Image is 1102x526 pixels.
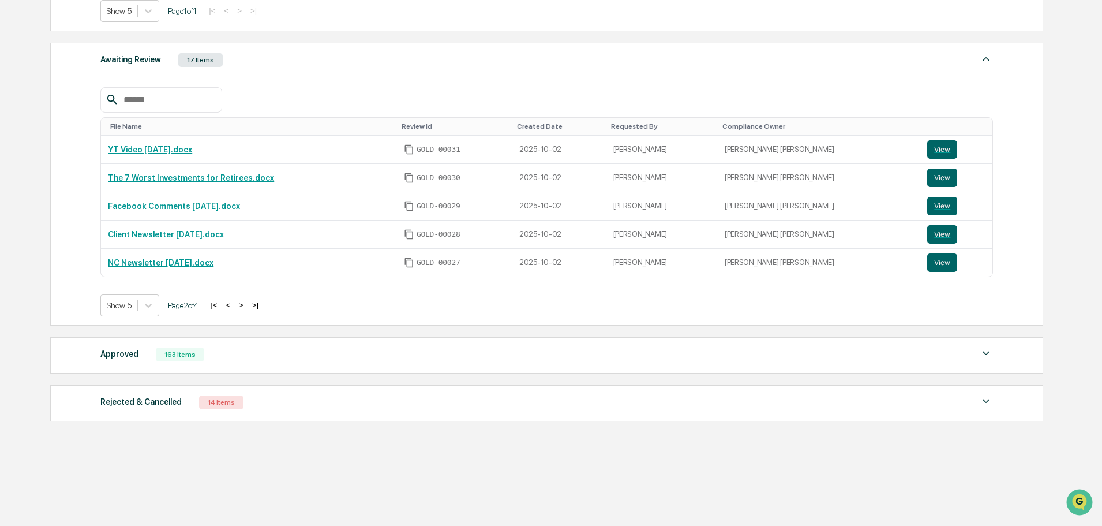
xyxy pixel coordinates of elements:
div: Past conversations [12,128,77,137]
img: Jack Rasmussen [12,146,30,165]
div: Toggle SortBy [402,122,508,130]
div: Awaiting Review [100,52,161,67]
td: [PERSON_NAME] [PERSON_NAME] [718,221,921,249]
button: See all [179,126,210,140]
button: > [234,6,245,16]
td: 2025-10-02 [512,249,606,277]
a: Client Newsletter [DATE].docx [108,230,224,239]
span: [PERSON_NAME] [36,188,93,197]
img: 1746055101610-c473b297-6a78-478c-a979-82029cc54cd1 [23,158,32,167]
div: 163 Items [156,348,204,361]
a: View [927,140,985,159]
span: Copy Id [404,173,414,183]
img: caret [979,394,993,408]
a: The 7 Worst Investments for Retirees.docx [108,173,274,182]
a: Powered byPylon [81,286,140,295]
div: 17 Items [178,53,223,67]
img: 1746055101610-c473b297-6a78-478c-a979-82029cc54cd1 [23,189,32,198]
iframe: Open customer support [1065,488,1096,519]
span: Data Lookup [23,258,73,270]
a: 🖐️Preclearance [7,232,79,252]
td: [PERSON_NAME] [PERSON_NAME] [718,192,921,221]
span: GOLD-00031 [417,145,460,154]
td: [PERSON_NAME] [PERSON_NAME] [718,136,921,164]
div: 🔎 [12,259,21,268]
button: |< [207,300,220,310]
div: Toggle SortBy [517,122,602,130]
td: [PERSON_NAME] [606,221,718,249]
span: Preclearance [23,236,74,248]
span: GOLD-00029 [417,202,460,211]
a: NC Newsletter [DATE].docx [108,258,213,267]
a: YT Video [DATE].docx [108,145,192,154]
button: > [235,300,247,310]
span: GOLD-00030 [417,173,460,182]
img: Cameron Burns [12,177,30,196]
span: [PERSON_NAME] [36,157,93,166]
span: GOLD-00027 [417,258,460,267]
span: Copy Id [404,229,414,240]
td: 2025-10-02 [512,192,606,221]
td: [PERSON_NAME] [PERSON_NAME] [718,164,921,192]
div: Toggle SortBy [611,122,713,130]
a: View [927,225,985,244]
td: 2025-10-02 [512,164,606,192]
a: View [927,197,985,215]
div: 🖐️ [12,237,21,247]
button: >| [249,300,262,310]
td: [PERSON_NAME] [606,192,718,221]
img: caret [979,346,993,360]
img: 8933085812038_c878075ebb4cc5468115_72.jpg [24,88,45,109]
span: Pylon [115,286,140,295]
td: 2025-10-02 [512,221,606,249]
div: 14 Items [199,396,243,409]
div: We're available if you need us! [52,100,159,109]
div: Rejected & Cancelled [100,394,182,409]
span: Page 2 of 4 [168,301,198,310]
div: 🗄️ [84,237,93,247]
a: Facebook Comments [DATE].docx [108,202,240,211]
td: [PERSON_NAME] [606,136,718,164]
a: 🔎Data Lookup [7,253,77,274]
button: View [927,225,957,244]
a: View [927,169,985,187]
button: View [927,253,957,272]
span: Copy Id [404,144,414,155]
div: Toggle SortBy [110,122,392,130]
p: How can we help? [12,24,210,43]
span: GOLD-00028 [417,230,460,239]
td: 2025-10-02 [512,136,606,164]
span: [DATE] [102,188,126,197]
div: Approved [100,346,138,361]
img: caret [979,52,993,66]
button: View [927,197,957,215]
span: • [96,188,100,197]
span: Attestations [95,236,143,248]
button: < [220,6,232,16]
a: View [927,253,985,272]
button: < [222,300,234,310]
div: Toggle SortBy [722,122,916,130]
a: 🗄️Attestations [79,232,148,252]
button: View [927,169,957,187]
span: Page 1 of 1 [168,6,197,16]
td: [PERSON_NAME] [PERSON_NAME] [718,249,921,277]
button: View [927,140,957,159]
div: Start new chat [52,88,189,100]
span: [DATE] [102,157,126,166]
td: [PERSON_NAME] [606,249,718,277]
button: >| [247,6,260,16]
span: Copy Id [404,201,414,211]
button: |< [205,6,219,16]
button: Start new chat [196,92,210,106]
img: 1746055101610-c473b297-6a78-478c-a979-82029cc54cd1 [12,88,32,109]
td: [PERSON_NAME] [606,164,718,192]
span: • [96,157,100,166]
div: Toggle SortBy [929,122,988,130]
span: Copy Id [404,258,414,268]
